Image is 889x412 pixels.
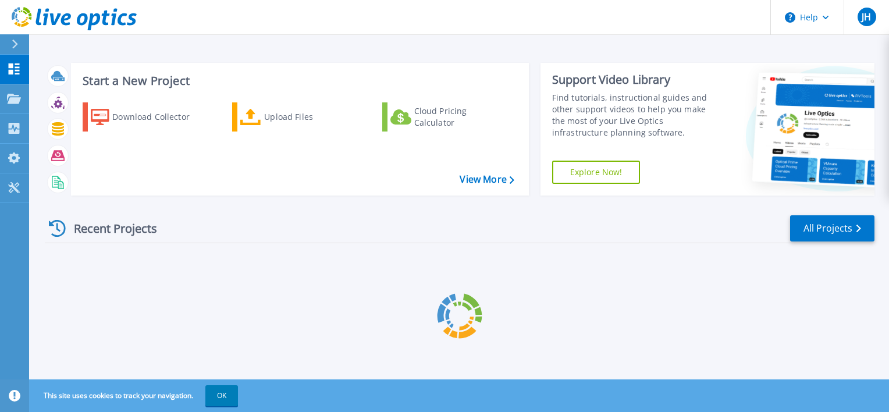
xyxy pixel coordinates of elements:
[552,72,720,87] div: Support Video Library
[414,105,507,129] div: Cloud Pricing Calculator
[232,102,362,132] a: Upload Files
[382,102,512,132] a: Cloud Pricing Calculator
[264,105,357,129] div: Upload Files
[205,385,238,406] button: OK
[83,74,514,87] h3: Start a New Project
[112,105,205,129] div: Download Collector
[460,174,514,185] a: View More
[552,92,720,138] div: Find tutorials, instructional guides and other support videos to help you make the most of your L...
[32,385,238,406] span: This site uses cookies to track your navigation.
[552,161,641,184] a: Explore Now!
[790,215,874,241] a: All Projects
[45,214,173,243] div: Recent Projects
[862,12,871,22] span: JH
[83,102,212,132] a: Download Collector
